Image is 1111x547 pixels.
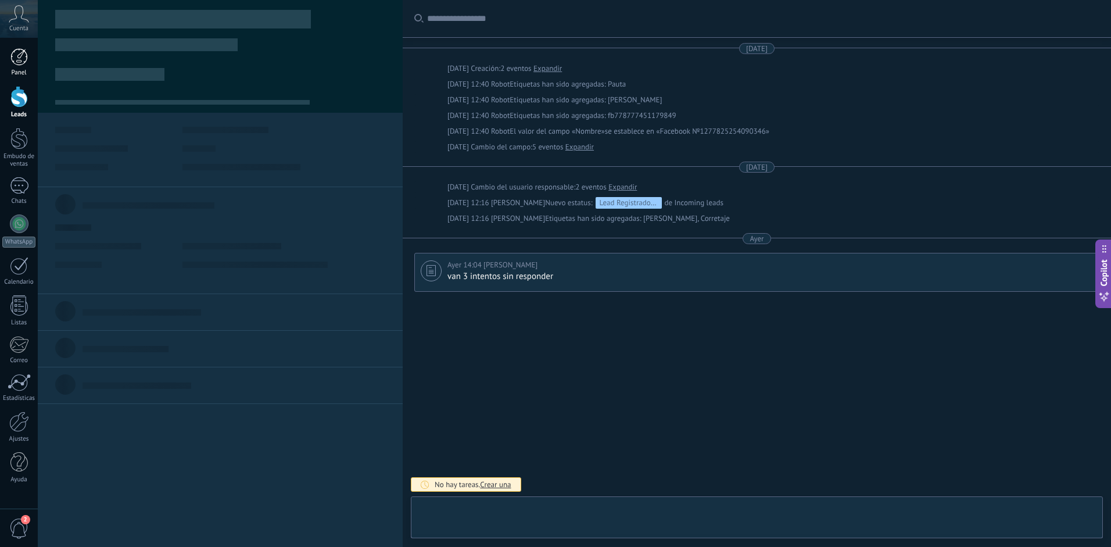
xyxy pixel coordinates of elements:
span: Robot [491,79,510,89]
div: WhatsApp [2,237,35,248]
span: 2 eventos [500,63,531,74]
span: Etiquetas han sido agregadas: [PERSON_NAME] [510,94,662,106]
div: Creación: [447,63,562,74]
div: [DATE] 12:40 [447,110,491,121]
div: Ayuda [2,476,36,484]
span: Robot [491,95,510,105]
div: de Incoming leads [545,197,723,209]
div: Estadísticas [2,395,36,402]
a: Expandir [608,181,637,193]
span: van 3 intentos sin responder [447,271,553,282]
div: Cambio del campo: [447,141,594,153]
div: Panel [2,69,36,77]
span: Crear una [480,480,511,489]
div: Embudo de ventas [2,153,36,168]
div: Ayer [750,233,764,244]
div: No hay tareas. [435,480,511,489]
div: Listas [2,319,36,327]
div: Chats [2,198,36,205]
div: Leads [2,111,36,119]
span: Copilot [1098,259,1110,286]
div: [DATE] 12:16 [447,197,491,209]
span: Etiquetas han sido agregadas: fb778777451179849 [510,110,676,121]
span: se establece en «Facebook №1277825254090346» [605,126,769,137]
div: [DATE] [447,141,471,153]
span: Cuenta [9,25,28,33]
a: Expandir [533,63,562,74]
span: Robot [491,110,510,120]
div: [DATE] 12:40 [447,78,491,90]
span: Etiquetas han sido agregadas: [PERSON_NAME], Corretaje [545,213,730,224]
span: Arturo Martin Gomez [483,260,537,270]
span: 5 eventos [532,141,563,153]
div: [DATE] [447,63,471,74]
div: Ayer 14:04 [447,259,483,271]
span: El valor del campo «Nombre» [510,126,604,137]
a: Expandir [565,141,594,153]
div: Calendario [2,278,36,286]
div: Correo [2,357,36,364]
span: 2 [21,515,30,524]
div: [DATE] [447,181,471,193]
div: Ajustes [2,435,36,443]
span: Arturo Martin Gomez [491,213,545,223]
span: Etiquetas han sido agregadas: Pauta [510,78,626,90]
span: 2 eventos [575,181,606,193]
div: [DATE] [746,162,768,173]
div: Lead Registrado EB [596,197,662,209]
span: Nuevo estatus: [545,197,592,209]
div: [DATE] [746,43,768,54]
div: [DATE] 12:16 [447,213,491,224]
span: Robot [491,126,510,136]
span: Arturo Martin Gomez [491,198,545,208]
div: [DATE] 12:40 [447,94,491,106]
div: [DATE] 12:40 [447,126,491,137]
div: Cambio del usuario responsable: [447,181,637,193]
